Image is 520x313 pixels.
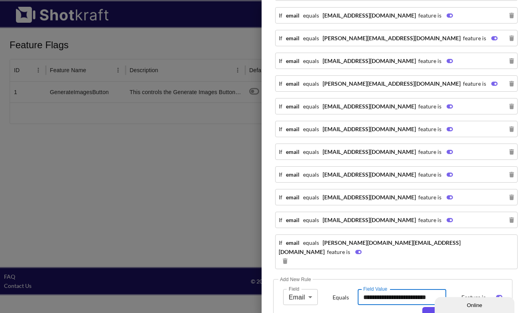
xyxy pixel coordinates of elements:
iframe: chat widget [435,295,516,313]
strong: [PERSON_NAME][EMAIL_ADDRESS][DOMAIN_NAME] [323,35,461,41]
div: If equals feature is [279,33,498,43]
strong: [EMAIL_ADDRESS][DOMAIN_NAME] [323,171,416,178]
label: Field Value [363,285,387,292]
strong: [EMAIL_ADDRESS][DOMAIN_NAME] [323,217,416,223]
div: If equals feature is [279,215,453,224]
strong: email [286,80,299,87]
strong: [EMAIL_ADDRESS][DOMAIN_NAME] [323,57,416,64]
strong: email [286,103,299,110]
label: Field [289,285,299,292]
div: If equals feature is [279,124,453,134]
strong: email [286,35,299,41]
strong: [PERSON_NAME][EMAIL_ADDRESS][DOMAIN_NAME] [323,80,461,87]
strong: [EMAIL_ADDRESS][DOMAIN_NAME] [323,126,416,132]
strong: email [286,239,299,246]
strong: email [286,217,299,223]
strong: [PERSON_NAME][DOMAIN_NAME][EMAIL_ADDRESS][DOMAIN_NAME] [279,239,461,255]
strong: [EMAIL_ADDRESS][DOMAIN_NAME] [323,103,416,110]
strong: email [286,171,299,178]
div: If equals feature is [279,193,453,202]
strong: email [286,57,299,64]
strong: email [286,12,299,19]
label: Add New Rule [278,276,313,283]
strong: [EMAIL_ADDRESS][DOMAIN_NAME] [323,194,416,201]
strong: email [286,126,299,132]
div: If equals feature is [279,238,514,256]
strong: [EMAIL_ADDRESS][DOMAIN_NAME] [323,12,416,19]
div: If equals feature is [279,147,453,156]
strong: email [286,148,299,155]
div: If equals feature is [279,102,453,111]
div: If equals feature is [279,79,498,88]
div: Email [283,289,318,305]
strong: [EMAIL_ADDRESS][DOMAIN_NAME] [323,148,416,155]
strong: email [286,194,299,201]
div: If equals feature is [279,11,453,20]
div: If equals feature is [279,56,453,65]
div: If equals feature is [279,170,453,179]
